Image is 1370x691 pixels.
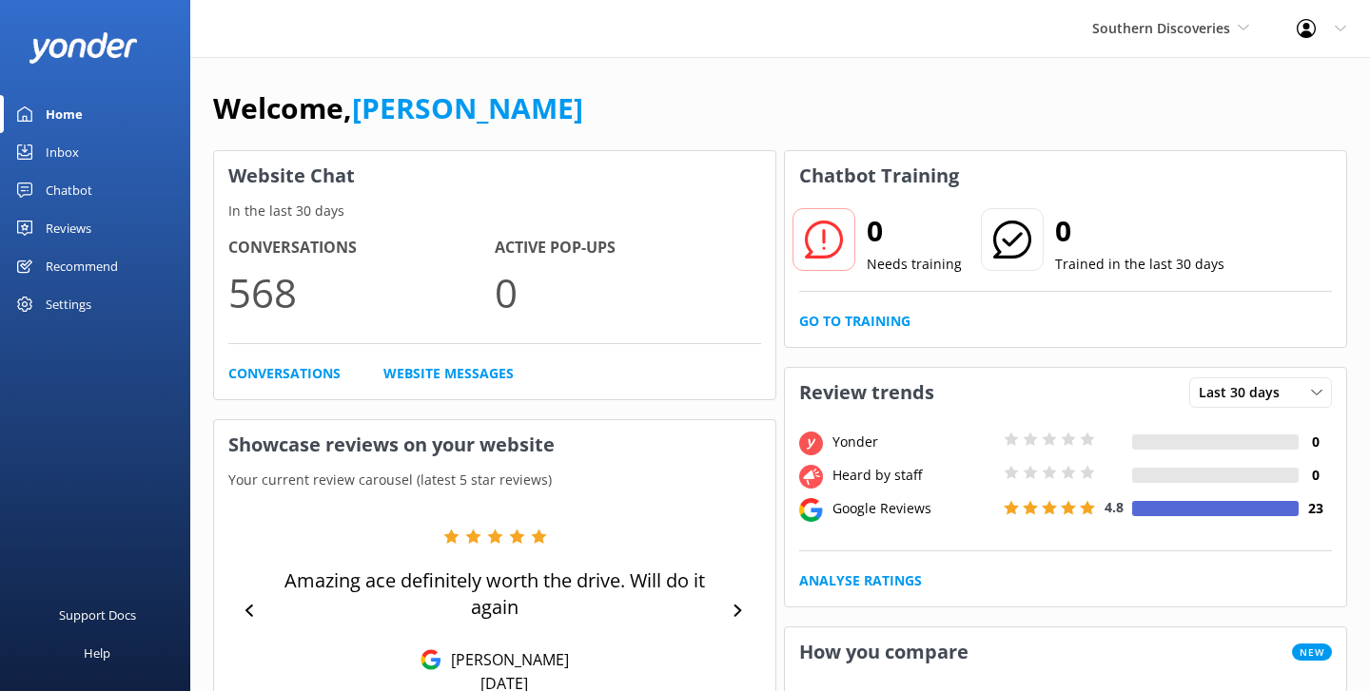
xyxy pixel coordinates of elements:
a: Conversations [228,363,341,384]
p: 0 [495,260,761,324]
h3: Showcase reviews on your website [214,420,775,470]
a: Go to Training [799,311,910,332]
h3: How you compare [785,627,983,677]
div: Recommend [46,247,118,285]
span: New [1292,643,1332,661]
p: [PERSON_NAME] [441,649,569,670]
div: Inbox [46,133,79,171]
span: Last 30 days [1199,382,1291,403]
div: Heard by staff [828,465,999,486]
span: Southern Discoveries [1092,19,1230,37]
a: Website Messages [383,363,514,384]
h3: Review trends [785,368,949,417]
p: Needs training [867,254,962,275]
h4: 23 [1299,498,1332,519]
p: In the last 30 days [214,201,775,221]
h4: Conversations [228,236,495,260]
h2: 0 [1055,208,1224,254]
div: Reviews [46,209,91,247]
h4: 0 [1299,432,1332,452]
span: 4.8 [1105,498,1124,516]
p: Your current review carousel (latest 5 star reviews) [214,470,775,490]
div: Help [84,634,110,672]
p: 568 [228,260,495,324]
div: Google Reviews [828,498,999,519]
div: Yonder [828,432,999,452]
a: [PERSON_NAME] [352,88,583,127]
h3: Chatbot Training [785,151,973,201]
p: Trained in the last 30 days [1055,254,1224,275]
div: Settings [46,285,91,323]
div: Support Docs [59,596,136,634]
div: Chatbot [46,171,92,209]
a: Analyse Ratings [799,570,922,591]
h1: Welcome, [213,86,583,131]
img: Google Reviews [421,649,441,670]
img: yonder-white-logo.png [29,32,138,64]
p: Amazing ace definitely worth the drive. Will do it again [265,567,724,621]
h3: Website Chat [214,151,775,201]
div: Home [46,95,83,133]
h4: Active Pop-ups [495,236,761,260]
h4: 0 [1299,465,1332,486]
h2: 0 [867,208,962,254]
